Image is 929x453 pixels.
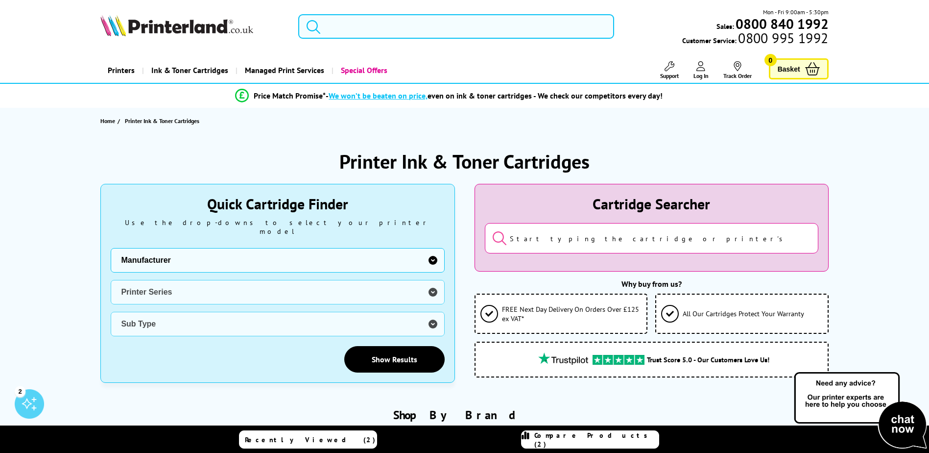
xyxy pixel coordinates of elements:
[521,430,659,449] a: Compare Products (2)
[485,194,818,213] div: Cartridge Searcher
[693,72,709,79] span: Log In
[326,91,663,101] div: - even on ink & toner cartridges - We check our competitors every day!
[763,7,829,17] span: Mon - Fri 9:00am - 5:30pm
[660,72,679,79] span: Support
[111,194,444,213] div: Quick Cartridge Finder
[245,435,376,444] span: Recently Viewed (2)
[332,58,395,83] a: Special Offers
[734,19,829,28] a: 0800 840 1992
[769,58,829,79] a: Basket 0
[693,61,709,79] a: Log In
[100,116,118,126] a: Home
[142,58,236,83] a: Ink & Toner Cartridges
[778,62,800,75] span: Basket
[727,110,929,453] iframe: chat window
[100,15,286,38] a: Printerland Logo
[534,431,659,449] span: Compare Products (2)
[682,33,828,45] span: Customer Service:
[475,279,829,289] div: Why buy from us?
[723,61,752,79] a: Track Order
[78,87,821,104] li: modal_Promise
[647,355,769,364] span: Trust Score 5.0 - Our Customers Love Us!
[716,22,734,31] span: Sales:
[151,58,228,83] span: Ink & Toner Cartridges
[239,430,377,449] a: Recently Viewed (2)
[329,91,428,101] span: We won’t be beaten on price,
[100,407,828,423] h2: Shop By Brand
[100,15,253,36] img: Printerland Logo
[15,386,25,397] div: 2
[485,223,818,253] input: Start typing the cartridge or printer's name...
[125,117,199,125] span: Printer Ink & Toner Cartridges
[236,58,332,83] a: Managed Print Services
[737,33,828,43] span: 0800 995 1992
[593,355,644,365] img: trustpilot rating
[344,346,445,373] a: Show Results
[764,54,777,66] span: 0
[100,58,142,83] a: Printers
[683,309,804,318] span: All Our Cartridges Protect Your Warranty
[502,304,642,323] span: FREE Next Day Delivery On Orders Over £125 ex VAT*
[111,218,444,236] div: Use the drop-downs to select your printer model
[660,61,679,79] a: Support
[736,15,829,33] b: 0800 840 1992
[254,91,326,101] span: Price Match Promise*
[534,352,593,365] img: trustpilot rating
[339,149,590,174] h1: Printer Ink & Toner Cartridges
